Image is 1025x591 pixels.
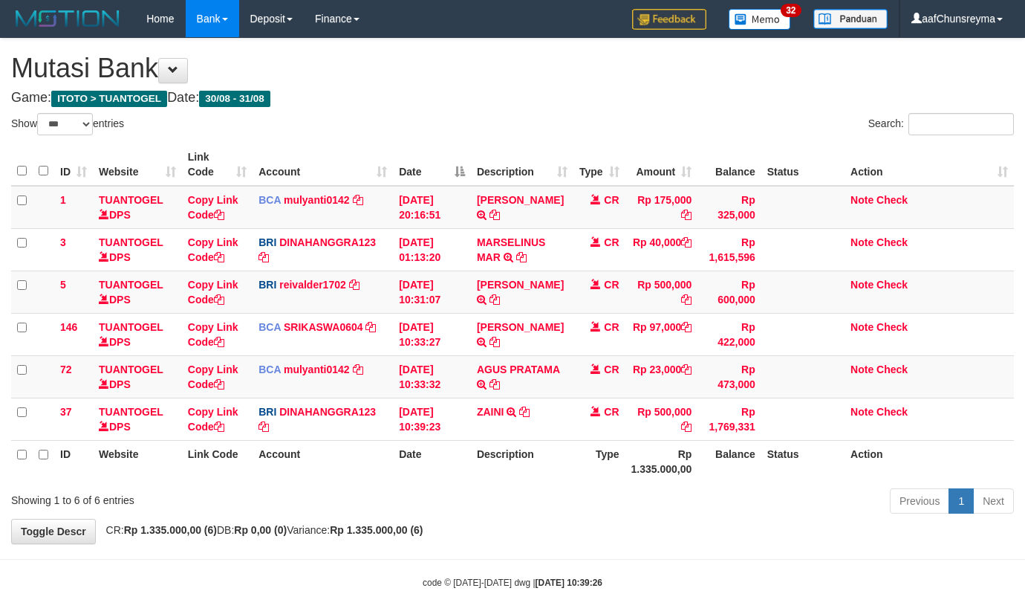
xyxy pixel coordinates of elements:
a: Note [850,194,873,206]
span: CR [604,236,619,248]
th: Action [845,440,1014,482]
td: DPS [93,355,182,398]
th: Rp 1.335.000,00 [625,440,698,482]
a: Copy Rp 23,000 to clipboard [681,364,692,375]
a: Copy Rp 97,000 to clipboard [681,321,692,333]
span: CR: DB: Variance: [99,524,423,536]
a: Previous [890,488,949,514]
a: TUANTOGEL [99,406,163,418]
small: code © [DATE]-[DATE] dwg | [423,578,602,588]
a: Copy Rp 40,000 to clipboard [681,236,692,248]
th: Website: activate to sort column ascending [93,143,182,186]
span: 72 [60,364,72,375]
select: Showentries [37,113,93,135]
a: Copy ZAINI to clipboard [519,406,530,418]
span: ITOTO > TUANTOGEL [51,91,167,107]
th: Date [393,440,471,482]
td: DPS [93,186,182,229]
th: ID: activate to sort column ascending [54,143,93,186]
th: Type: activate to sort column ascending [573,143,625,186]
span: BRI [258,279,276,291]
span: BRI [258,236,276,248]
a: Copy Link Code [188,194,238,221]
td: [DATE] 10:33:27 [393,313,471,355]
a: DINAHANGGRA123 [279,236,376,248]
a: Check [876,364,908,375]
a: 1 [948,488,974,514]
a: Copy reivalder1702 to clipboard [349,279,359,291]
td: Rp 500,000 [625,271,698,313]
span: CR [604,279,619,291]
a: ZAINI [477,406,504,418]
a: Toggle Descr [11,519,96,544]
span: 3 [60,236,66,248]
a: [PERSON_NAME] [477,194,564,206]
a: TUANTOGEL [99,236,163,248]
a: Copy mulyanti0142 to clipboard [353,364,363,375]
th: Link Code [182,440,253,482]
td: [DATE] 10:31:07 [393,271,471,313]
th: Balance [697,440,761,482]
a: mulyanti0142 [284,194,350,206]
a: Note [850,321,873,333]
td: Rp 23,000 [625,355,698,398]
th: Status [761,440,845,482]
td: Rp 40,000 [625,228,698,271]
a: Copy DINAHANGGRA123 to clipboard [258,421,269,433]
td: Rp 175,000 [625,186,698,229]
a: Copy mulyanti0142 to clipboard [353,194,363,206]
td: Rp 600,000 [697,271,761,313]
a: Copy Link Code [188,321,238,348]
input: Search: [908,113,1014,135]
strong: [DATE] 10:39:26 [536,578,602,588]
span: 30/08 - 31/08 [199,91,270,107]
td: Rp 1,615,596 [697,228,761,271]
h4: Game: Date: [11,91,1014,106]
a: Copy DINAHANGGRA123 to clipboard [258,251,269,263]
a: Copy ABDI WIYONO to clipboard [489,336,500,348]
th: Link Code: activate to sort column ascending [182,143,253,186]
th: Account [253,440,393,482]
label: Search: [868,113,1014,135]
a: mulyanti0142 [284,364,350,375]
a: Copy AGUS PRATAMA to clipboard [489,378,500,390]
th: Account: activate to sort column ascending [253,143,393,186]
a: Note [850,236,873,248]
img: Feedback.jpg [632,9,706,30]
td: [DATE] 10:33:32 [393,355,471,398]
a: TUANTOGEL [99,194,163,206]
span: 37 [60,406,72,418]
a: Copy Link Code [188,279,238,306]
th: ID [54,440,93,482]
a: Note [850,279,873,291]
a: [PERSON_NAME] [477,321,564,333]
div: Showing 1 to 6 of 6 entries [11,487,416,508]
a: Copy Link Code [188,236,238,263]
label: Show entries [11,113,124,135]
h1: Mutasi Bank [11,54,1014,83]
th: Description [471,440,573,482]
th: Date: activate to sort column descending [393,143,471,186]
span: BCA [258,321,281,333]
td: [DATE] 20:16:51 [393,186,471,229]
th: Amount: activate to sort column ascending [625,143,698,186]
img: panduan.png [813,9,888,29]
td: Rp 325,000 [697,186,761,229]
strong: Rp 1.335.000,00 (6) [124,524,217,536]
span: CR [604,406,619,418]
span: 1 [60,194,66,206]
a: Check [876,236,908,248]
a: TUANTOGEL [99,321,163,333]
a: Copy AHMAD HAIMI SR to clipboard [489,294,500,306]
a: AGUS PRATAMA [477,364,560,375]
a: Check [876,279,908,291]
span: CR [604,364,619,375]
td: [DATE] 10:39:23 [393,398,471,440]
a: Copy Rp 500,000 to clipboard [681,421,692,433]
a: Copy SRIKASWA0604 to clipboard [365,321,376,333]
a: Copy Link Code [188,406,238,433]
td: Rp 1,769,331 [697,398,761,440]
strong: Rp 1.335.000,00 (6) [330,524,423,536]
td: Rp 473,000 [697,355,761,398]
span: BCA [258,364,281,375]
